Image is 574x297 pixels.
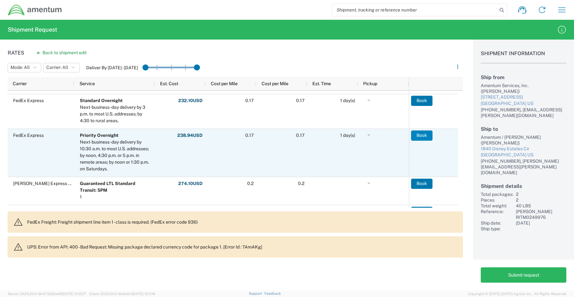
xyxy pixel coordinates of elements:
[481,100,566,107] div: [GEOGRAPHIC_DATA] US
[264,292,281,295] a: Feedback
[13,133,44,138] span: FedEx Express
[13,81,27,86] span: Carrier
[211,81,238,86] span: Cost per Mile
[481,183,566,189] h2: Shipment details
[411,130,432,141] button: Book
[89,292,155,296] span: Client: 2025.20.0-8c6e0cf
[177,132,203,138] strong: 238.94 USD
[481,267,566,283] button: Submit request
[13,98,44,103] span: FedEx Express
[80,81,95,86] span: Service
[516,191,566,197] div: 2
[481,74,566,80] h2: Ship from
[481,203,513,209] div: Total weight:
[411,96,432,106] button: Book
[296,98,304,103] span: 0.17
[516,203,566,209] div: 40 LBS
[262,81,288,86] span: Cost per Mile
[332,4,497,16] input: Shipment, tracking or reference number
[312,81,331,86] span: Est. Time
[46,64,68,71] span: Carrier: All
[32,47,92,58] button: Back to shipment edit
[86,65,138,71] label: Deliver By [DATE] - [DATE]
[481,146,566,152] div: 1840 Disney Estates Cir
[249,292,265,295] a: Support
[481,94,566,100] div: [STREET_ADDRESS]
[8,292,86,296] span: Server: 2025.20.0-db47332bad5
[481,197,513,203] div: Pieces
[411,207,432,217] button: Book
[481,158,566,175] div: [PHONE_NUMBER], [PERSON_NAME][EMAIL_ADDRESS][PERSON_NAME][DOMAIN_NAME]
[481,209,513,220] div: Reference:
[245,133,254,138] span: 0.17
[13,181,79,186] span: Estes Express Lines
[80,139,152,172] div: Next-business-day delivery by 10:30 a.m. to most U.S. addresses; by noon, 4:30 p.m. or 5 p.m. in ...
[340,98,355,103] span: 1 day(s)
[27,219,457,225] p: FedEx Freight: Freight shipment line item 1 - class is required. (FedEx error code 936)
[481,126,566,132] h2: Ship to
[80,98,123,103] b: Standard Overnight
[481,226,513,232] div: Ship type:
[296,133,304,138] span: 0.17
[80,181,135,193] b: Guaranteed LTL Standard Transit: 5PM
[516,197,566,203] div: 2
[516,220,566,226] div: [DATE]
[245,98,254,103] span: 0.17
[516,209,566,220] div: [PERSON_NAME] RITM0249976
[481,134,566,146] div: Amentum / [PERSON_NAME] ([PERSON_NAME])
[340,133,355,138] span: 1 day(s)
[247,181,254,186] span: 0.2
[160,81,178,86] span: Est. Cost
[411,179,432,189] button: Book
[178,96,203,106] button: 232.10USD
[481,50,566,63] h1: Shipment Information
[481,220,513,226] div: Ship date:
[363,81,377,86] span: Pickup
[178,181,203,187] strong: 274.10 USD
[80,194,152,200] div: 1
[178,179,203,189] button: 274.10USD
[481,152,566,158] div: [GEOGRAPHIC_DATA] US
[298,181,304,186] span: 0.2
[481,191,513,197] div: Total packages:
[8,26,57,33] h2: Shipment Request
[80,104,152,124] div: Next-business-day delivery by 3 p.m. to most U.S. addresses; by 4:30 to rural areas.
[8,50,24,56] h1: Rates
[43,63,80,72] button: Carrier: All
[481,107,566,118] div: [PHONE_NUMBER], [EMAIL_ADDRESS][PERSON_NAME][DOMAIN_NAME]
[8,4,62,16] img: dyncorp
[62,292,86,296] span: [DATE] 11:13:37
[11,64,30,71] span: Mode: All
[481,94,566,107] a: [STREET_ADDRESS][GEOGRAPHIC_DATA] US
[177,130,203,141] button: 238.94USD
[8,63,41,72] button: Mode: All
[481,83,566,94] div: Amentum Services, Inc. ([PERSON_NAME])
[80,133,119,138] b: Priority Overnight
[27,244,457,250] p: UPS: Error from API: 400 - Bad Request: Missing package declared currency code for package 1. [Er...
[132,292,155,296] span: [DATE] 12:11:14
[178,98,203,104] strong: 232.10 USD
[468,291,566,297] span: Copyright © [DATE]-[DATE] Agistix Inc., All Rights Reserved
[481,146,566,158] a: 1840 Disney Estates Cir[GEOGRAPHIC_DATA] US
